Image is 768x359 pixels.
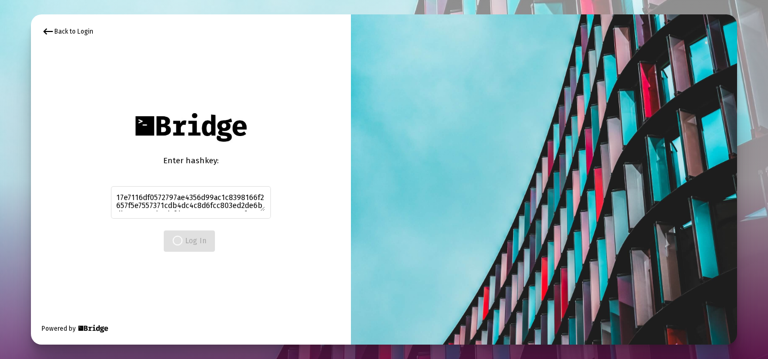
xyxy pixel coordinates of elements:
[77,323,109,334] img: Bridge Financial Technology Logo
[42,25,54,38] mat-icon: keyboard_backspace
[111,155,271,166] div: Enter hashkey:
[172,236,206,245] span: Log In
[42,323,109,334] div: Powered by
[130,107,252,147] img: Bridge Financial Technology Logo
[42,25,93,38] div: Back to Login
[164,230,215,252] button: Log In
